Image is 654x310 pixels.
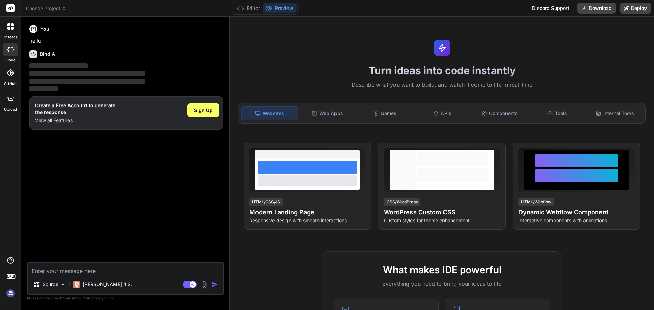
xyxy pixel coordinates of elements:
[35,102,115,116] h1: Create a Free Account to generate the response
[249,198,283,206] div: HTML/CSS/JS
[6,57,15,63] label: code
[27,295,224,301] p: Always double-check its answers. Your in Bind
[528,3,573,14] div: Discord Support
[234,64,650,77] h1: Turn ideas into code instantly
[73,281,80,288] img: Claude 4 Sonnet
[384,217,500,224] p: Custom styles for theme enhancement
[577,3,616,14] button: Download
[43,281,58,288] p: Source
[529,106,586,120] div: Tools
[518,208,635,217] h4: Dynamic Webflow Component
[241,106,298,120] div: Websites
[518,217,635,224] p: Interactive components with animations
[29,37,223,45] p: hello
[4,81,17,87] label: GitHub
[472,106,528,120] div: Components
[83,281,134,288] p: [PERSON_NAME] 4 S..
[5,288,16,299] img: signin
[60,282,66,288] img: Pick Models
[299,106,356,120] div: Web Apps
[263,3,296,13] button: Preview
[587,106,643,120] div: Internal Tools
[29,86,58,91] span: ‌
[35,117,115,124] p: View all Features
[357,106,413,120] div: Games
[234,81,650,89] p: Describe what you want to build, and watch it come to life in real-time
[40,26,49,32] h6: You
[201,281,208,289] img: attachment
[26,5,66,12] span: Choose Project
[29,79,145,84] span: ‌
[29,63,88,68] span: ‌
[40,51,57,58] h6: Bind AI
[384,208,500,217] h4: WordPress Custom CSS
[518,198,554,206] div: HTML/Webflow
[3,34,18,40] label: threads
[234,3,263,13] button: Editor
[334,263,550,277] h2: What makes IDE powerful
[211,281,218,288] img: icon
[384,198,420,206] div: CSS/WordPress
[249,208,365,217] h4: Modern Landing Page
[91,296,104,300] span: privacy
[4,107,17,112] label: Upload
[414,106,470,120] div: APIs
[194,107,213,114] span: Sign Up
[334,280,550,288] p: Everything you need to bring your ideas to life
[29,71,145,76] span: ‌
[620,3,651,14] button: Deploy
[249,217,365,224] p: Responsive design with smooth interactions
